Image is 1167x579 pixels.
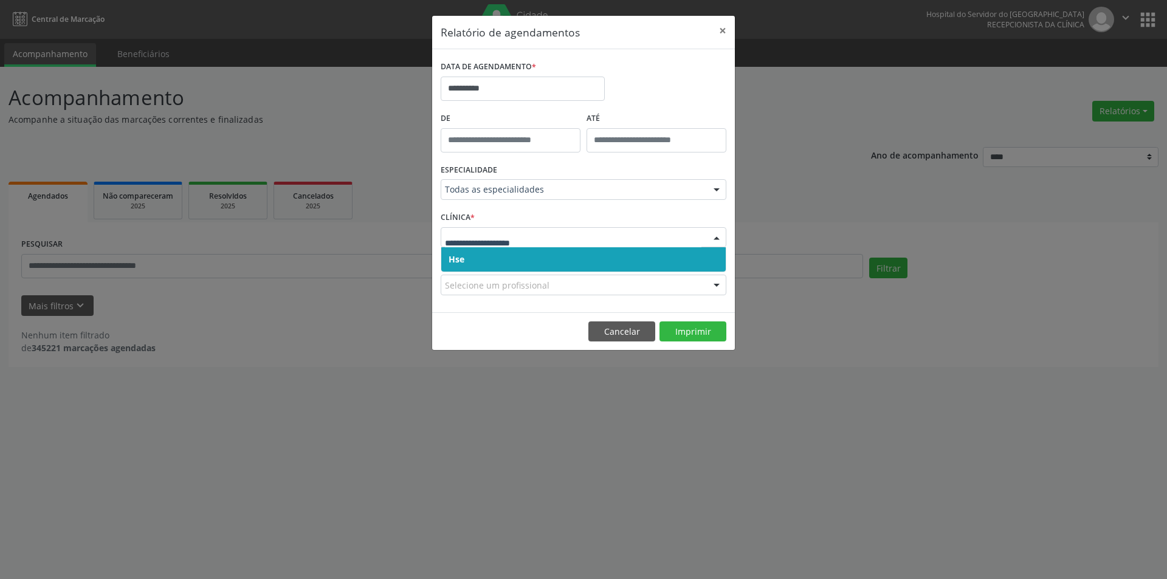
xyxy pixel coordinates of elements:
h5: Relatório de agendamentos [441,24,580,40]
label: ESPECIALIDADE [441,161,497,180]
button: Imprimir [659,321,726,342]
span: Hse [449,253,464,265]
button: Cancelar [588,321,655,342]
button: Close [711,16,735,46]
label: ATÉ [587,109,726,128]
label: CLÍNICA [441,208,475,227]
span: Selecione um profissional [445,279,549,292]
label: DATA DE AGENDAMENTO [441,58,536,77]
span: Todas as especialidades [445,183,701,196]
label: De [441,109,580,128]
